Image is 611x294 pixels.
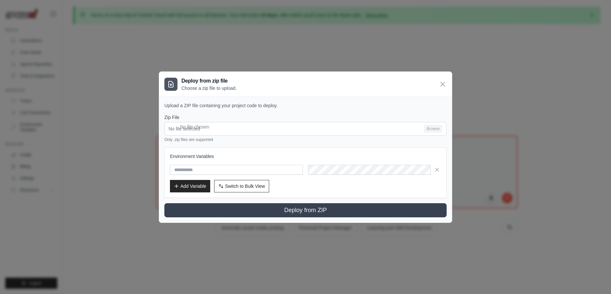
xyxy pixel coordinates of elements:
p: Upload a ZIP file containing your project code to deploy. [164,102,447,109]
button: Deploy from ZIP [164,203,447,217]
input: No file selected Browse [164,122,447,136]
p: Choose a zip file to upload. [181,85,237,91]
h3: Environment Variables [170,153,441,160]
span: Switch to Bulk View [225,183,265,189]
p: Only .zip files are supported [164,137,447,142]
label: Zip File [164,114,447,121]
button: Add Variable [170,180,210,192]
h3: Deploy from zip file [181,77,237,85]
button: Switch to Bulk View [214,180,269,192]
